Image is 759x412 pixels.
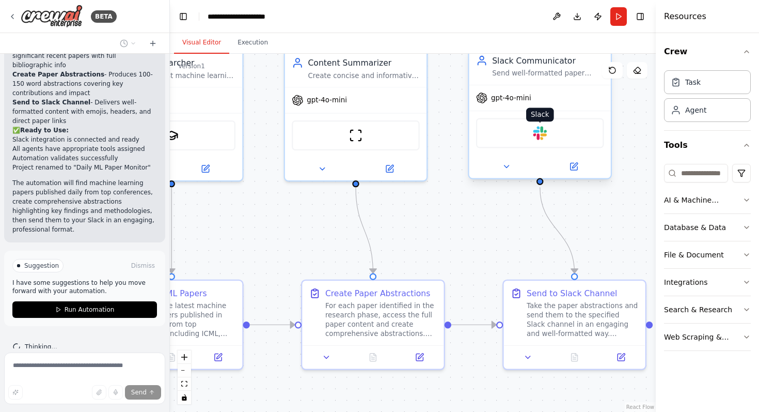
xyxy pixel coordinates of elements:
button: Send [125,385,161,400]
button: No output available [550,350,598,364]
div: BETA [91,10,117,23]
div: Tools [664,160,751,359]
button: Execution [229,32,276,54]
img: SerplyScholarSearchTool [165,129,179,143]
button: AI & Machine Learning [664,187,751,213]
button: No output available [349,350,397,364]
button: Open in side panel [601,350,641,364]
div: Find the latest machine learning papers from top-tier conferences (ICML, ICLR, NeurIPS) published... [124,71,235,80]
li: Slack integration is connected and ready [12,135,157,144]
button: Start a new chat [145,37,161,50]
div: Search for the latest machine learning papers published in the last day from top conferences incl... [124,301,235,338]
nav: breadcrumb [208,11,287,22]
div: Slack Communicator [492,55,604,66]
li: All agents have appropriate tools assigned [12,144,157,154]
h4: Resources [664,10,706,23]
h2: ✅ [12,126,157,135]
div: Send to Slack ChannelTake the paper abstractions and send them to the specified Slack channel in ... [502,280,646,370]
li: - Identifies 3-5 most significant recent papers with full bibliographic info [12,42,157,70]
button: Switch to previous chat [116,37,140,50]
div: Send to Slack Channel [527,287,617,299]
div: Find Daily ML Papers [124,287,207,299]
button: Open in side panel [541,160,606,174]
span: Send [131,388,147,396]
button: Run Automation [12,301,157,318]
button: zoom out [178,364,191,377]
button: Web Scraping & Browsing [664,324,751,350]
button: Upload files [92,385,106,400]
strong: Create Paper Abstractions [12,71,104,78]
p: The automation will find machine learning papers published daily from top conferences, create com... [12,178,157,234]
div: Content SummarizerCreate concise and informative abstractions of machine learning research papers... [284,49,428,181]
div: Create concise and informative abstractions of machine learning research papers, highlighting key... [308,71,419,80]
div: Take the paper abstractions and send them to the specified Slack channel in an engaging and well-... [527,301,638,338]
span: gpt-4o-mini [491,94,531,103]
span: gpt-4o-mini [307,96,347,105]
button: Open in side panel [357,162,422,176]
strong: Send to Slack Channel [12,99,90,106]
div: Database & Data [664,222,726,233]
div: For each paper identified in the research phase, access the full paper content and create compreh... [325,301,437,338]
div: Agent [685,105,706,115]
div: Crew [664,66,751,130]
div: Find Daily ML PapersSearch for the latest machine learning papers published in the last day from ... [100,280,244,370]
span: Run Automation [65,306,115,314]
div: Send well-formatted paper abstractions and summaries to Slack channels, ensuring the content is p... [492,69,604,78]
div: Paper ResearcherFind the latest machine learning papers from top-tier conferences (ICML, ICLR, Ne... [100,49,244,181]
strong: Ready to Use: [20,127,69,134]
div: Search & Research [664,304,732,315]
div: Task [685,77,701,87]
button: Tools [664,131,751,160]
button: Hide left sidebar [176,9,191,24]
button: Dismiss [129,261,157,271]
img: Slack [533,126,547,140]
div: Create Paper Abstractions [325,287,430,299]
div: Paper Researcher [124,57,235,68]
div: Integrations [664,277,707,287]
button: fit view [178,377,191,391]
button: Click to speak your automation idea [108,385,123,400]
button: No output available [147,350,196,364]
button: Open in side panel [198,350,238,364]
g: Edge from 13bce6b8-dd75-4e00-99d3-081377f13b8f to 57593194-4de7-44c2-a3e3-986ed722bff3 [451,319,496,330]
div: Web Scraping & Browsing [664,332,742,342]
img: ScrapeWebsiteTool [349,129,363,143]
button: Crew [664,37,751,66]
button: Search & Research [664,296,751,323]
img: Logo [21,5,83,28]
button: zoom in [178,350,191,364]
li: - Delivers well-formatted content with emojis, headers, and direct paper links [12,98,157,126]
li: Automation validates successfully [12,154,157,163]
div: Slack CommunicatorSend well-formatted paper abstractions and summaries to Slack channels, ensurin... [468,49,612,181]
button: File & Document [664,241,751,268]
li: - Produces 100-150 word abstractions covering key contributions and impact [12,70,157,98]
div: Version 1 [178,62,205,70]
span: Thinking... [25,343,57,351]
div: React Flow controls [178,350,191,404]
li: Project renamed to "Daily ML Paper Monitor" [12,163,157,172]
button: Database & Data [664,214,751,241]
div: Content Summarizer [308,57,419,68]
g: Edge from 6b823d07-6bab-456a-b181-be07fb162119 to 57593194-4de7-44c2-a3e3-986ed722bff3 [534,187,580,273]
button: Improve this prompt [8,385,23,400]
button: Hide right sidebar [633,9,647,24]
div: Create Paper AbstractionsFor each paper identified in the research phase, access the full paper c... [301,280,445,370]
button: Open in side panel [172,162,238,176]
button: Integrations [664,269,751,296]
g: Edge from 27de52f9-8c68-4525-aeaa-f3293ef90392 to 13bce6b8-dd75-4e00-99d3-081377f13b8f [350,187,379,273]
a: React Flow attribution [626,404,654,410]
p: I have some suggestions to help you move forward with your automation. [12,279,157,295]
button: toggle interactivity [178,391,191,404]
div: AI & Machine Learning [664,195,742,205]
g: Edge from 9e2c813f-7bd8-4880-981b-8954a2d591e0 to 13bce6b8-dd75-4e00-99d3-081377f13b8f [250,319,295,330]
g: Edge from fa142846-5c39-4371-95f7-832ff5beb824 to 9e2c813f-7bd8-4880-981b-8954a2d591e0 [166,187,177,273]
button: Open in side panel [400,350,439,364]
span: Suggestion [24,262,59,270]
button: Visual Editor [174,32,229,54]
div: File & Document [664,250,724,260]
